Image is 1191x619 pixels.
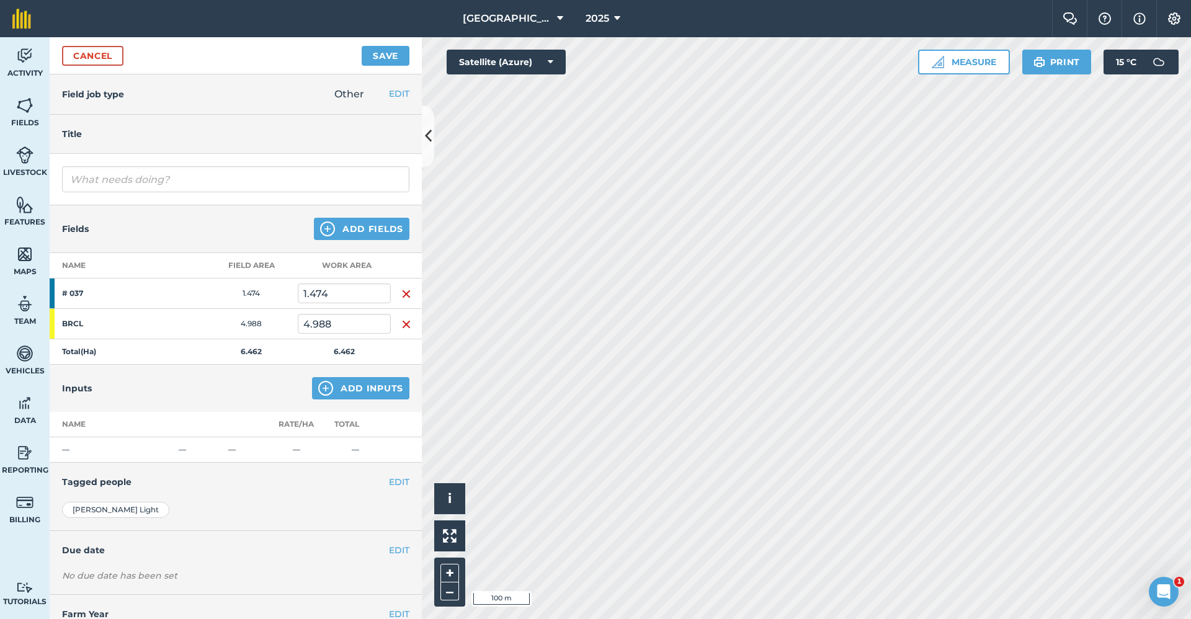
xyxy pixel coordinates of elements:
[241,347,262,356] strong: 6.462
[16,394,33,412] img: svg+xml;base64,PD94bWwgdmVyc2lvbj0iMS4wIiBlbmNvZGluZz0idXRmLTgiPz4KPCEtLSBHZW5lcmF0b3I6IEFkb2JlIE...
[932,56,944,68] img: Ruler icon
[62,543,409,557] h4: Due date
[1116,50,1136,74] span: 15 ° C
[443,529,457,543] img: Four arrows, one pointing top left, one top right, one bottom right and the last bottom left
[447,50,566,74] button: Satellite (Azure)
[62,569,409,582] div: No due date has been set
[16,493,33,512] img: svg+xml;base64,PD94bWwgdmVyc2lvbj0iMS4wIiBlbmNvZGluZz0idXRmLTgiPz4KPCEtLSBHZW5lcmF0b3I6IEFkb2JlIE...
[334,347,355,356] strong: 6.462
[440,582,459,600] button: –
[1133,11,1146,26] img: svg+xml;base64,PHN2ZyB4bWxucz0iaHR0cDovL3d3dy53My5vcmcvMjAwMC9zdmciIHdpZHRoPSIxNyIgaGVpZ2h0PSIxNy...
[401,287,411,301] img: svg+xml;base64,PHN2ZyB4bWxucz0iaHR0cDovL3d3dy53My5vcmcvMjAwMC9zdmciIHdpZHRoPSIxNiIgaGVpZ2h0PSIyNC...
[62,347,96,356] strong: Total ( Ha )
[389,475,409,489] button: EDIT
[273,412,319,437] th: Rate/ Ha
[434,483,465,514] button: i
[440,564,459,582] button: +
[223,437,273,463] td: —
[62,127,409,141] h4: Title
[334,88,364,100] span: Other
[1033,55,1045,69] img: svg+xml;base64,PHN2ZyB4bWxucz0iaHR0cDovL3d3dy53My5vcmcvMjAwMC9zdmciIHdpZHRoPSIxOSIgaGVpZ2h0PSIyNC...
[312,377,409,399] button: Add Inputs
[62,502,169,518] div: [PERSON_NAME] Light
[362,46,409,66] button: Save
[62,319,159,329] strong: BRCL
[1146,50,1171,74] img: svg+xml;base64,PD94bWwgdmVyc2lvbj0iMS4wIiBlbmNvZGluZz0idXRmLTgiPz4KPCEtLSBHZW5lcmF0b3I6IEFkb2JlIE...
[62,166,409,192] input: What needs doing?
[314,218,409,240] button: Add Fields
[1104,50,1179,74] button: 15 °C
[16,245,33,264] img: svg+xml;base64,PHN2ZyB4bWxucz0iaHR0cDovL3d3dy53My5vcmcvMjAwMC9zdmciIHdpZHRoPSI1NiIgaGVpZ2h0PSI2MC...
[1022,50,1092,74] button: Print
[16,146,33,164] img: svg+xml;base64,PD94bWwgdmVyc2lvbj0iMS4wIiBlbmNvZGluZz0idXRmLTgiPz4KPCEtLSBHZW5lcmF0b3I6IEFkb2JlIE...
[16,582,33,594] img: svg+xml;base64,PD94bWwgdmVyc2lvbj0iMS4wIiBlbmNvZGluZz0idXRmLTgiPz4KPCEtLSBHZW5lcmF0b3I6IEFkb2JlIE...
[273,437,319,463] td: —
[16,344,33,363] img: svg+xml;base64,PD94bWwgdmVyc2lvbj0iMS4wIiBlbmNvZGluZz0idXRmLTgiPz4KPCEtLSBHZW5lcmF0b3I6IEFkb2JlIE...
[205,253,298,278] th: Field Area
[50,253,205,278] th: Name
[319,437,391,463] td: —
[463,11,552,26] span: [GEOGRAPHIC_DATA] (Gardens)
[16,195,33,214] img: svg+xml;base64,PHN2ZyB4bWxucz0iaHR0cDovL3d3dy53My5vcmcvMjAwMC9zdmciIHdpZHRoPSI1NiIgaGVpZ2h0PSI2MC...
[389,543,409,557] button: EDIT
[298,253,391,278] th: Work area
[205,278,298,309] td: 1.474
[586,11,609,26] span: 2025
[389,87,409,100] button: EDIT
[62,87,124,101] h4: Field job type
[62,288,159,298] strong: # 037
[1063,12,1077,25] img: Two speech bubbles overlapping with the left bubble in the forefront
[16,96,33,115] img: svg+xml;base64,PHN2ZyB4bWxucz0iaHR0cDovL3d3dy53My5vcmcvMjAwMC9zdmciIHdpZHRoPSI1NiIgaGVpZ2h0PSI2MC...
[50,437,174,463] td: —
[62,46,123,66] a: Cancel
[320,221,335,236] img: svg+xml;base64,PHN2ZyB4bWxucz0iaHR0cDovL3d3dy53My5vcmcvMjAwMC9zdmciIHdpZHRoPSIxNCIgaGVpZ2h0PSIyNC...
[16,443,33,462] img: svg+xml;base64,PD94bWwgdmVyc2lvbj0iMS4wIiBlbmNvZGluZz0idXRmLTgiPz4KPCEtLSBHZW5lcmF0b3I6IEFkb2JlIE...
[319,412,391,437] th: Total
[62,475,409,489] h4: Tagged people
[1174,577,1184,587] span: 1
[1149,577,1179,607] iframe: Intercom live chat
[16,295,33,313] img: svg+xml;base64,PD94bWwgdmVyc2lvbj0iMS4wIiBlbmNvZGluZz0idXRmLTgiPz4KPCEtLSBHZW5lcmF0b3I6IEFkb2JlIE...
[1167,12,1182,25] img: A cog icon
[318,381,333,396] img: svg+xml;base64,PHN2ZyB4bWxucz0iaHR0cDovL3d3dy53My5vcmcvMjAwMC9zdmciIHdpZHRoPSIxNCIgaGVpZ2h0PSIyNC...
[448,491,452,506] span: i
[16,47,33,65] img: svg+xml;base64,PD94bWwgdmVyc2lvbj0iMS4wIiBlbmNvZGluZz0idXRmLTgiPz4KPCEtLSBHZW5lcmF0b3I6IEFkb2JlIE...
[50,412,174,437] th: Name
[12,9,31,29] img: fieldmargin Logo
[62,381,92,395] h4: Inputs
[174,437,223,463] td: —
[62,222,89,236] h4: Fields
[205,309,298,339] td: 4.988
[918,50,1010,74] button: Measure
[1097,12,1112,25] img: A question mark icon
[401,317,411,332] img: svg+xml;base64,PHN2ZyB4bWxucz0iaHR0cDovL3d3dy53My5vcmcvMjAwMC9zdmciIHdpZHRoPSIxNiIgaGVpZ2h0PSIyNC...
